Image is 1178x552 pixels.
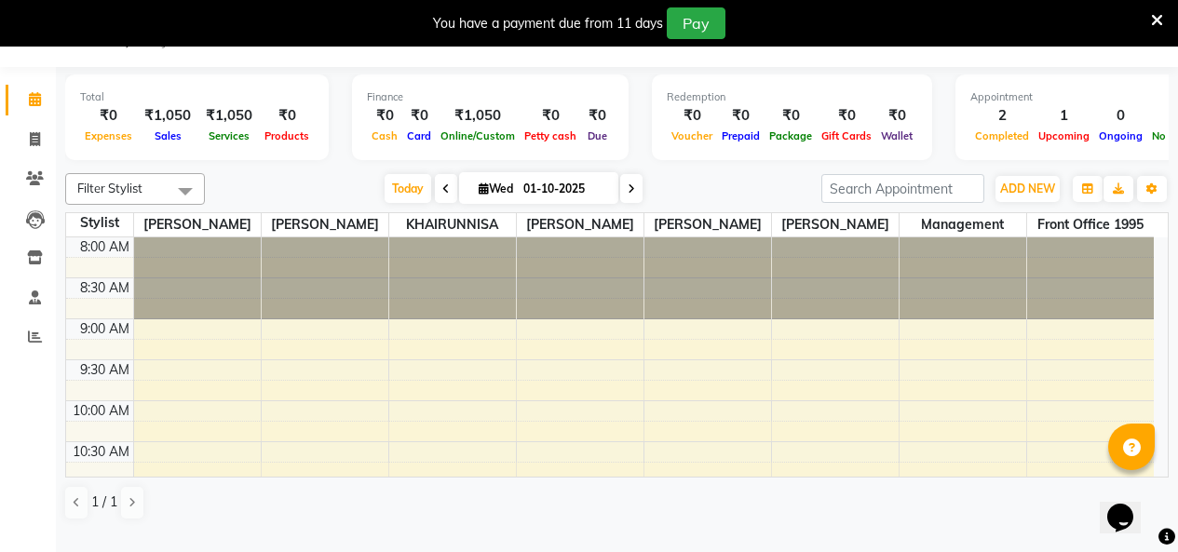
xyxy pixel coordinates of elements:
span: [PERSON_NAME] [262,213,388,236]
input: 2025-10-01 [518,175,611,203]
div: Total [80,89,314,105]
div: You have a payment due from 11 days [433,14,663,34]
span: Wed [474,182,518,195]
span: KHAIRUNNISA [389,213,516,236]
div: 8:30 AM [76,278,133,298]
span: [PERSON_NAME] [517,213,643,236]
span: Sales [150,129,186,142]
div: ₹0 [717,105,765,127]
span: Services [204,129,254,142]
button: ADD NEW [995,176,1060,202]
span: Upcoming [1034,129,1094,142]
div: ₹0 [667,105,717,127]
div: ₹0 [367,105,402,127]
div: 9:30 AM [76,360,133,380]
div: 1 [1034,105,1094,127]
span: [PERSON_NAME] [134,213,261,236]
iframe: chat widget [1100,478,1159,533]
div: 0 [1094,105,1147,127]
span: Products [260,129,314,142]
span: Wallet [876,129,917,142]
span: Management [900,213,1026,236]
span: Prepaid [717,129,765,142]
div: ₹0 [876,105,917,127]
span: Petty cash [520,129,581,142]
div: ₹0 [765,105,817,127]
span: Online/Custom [436,129,520,142]
div: Finance [367,89,614,105]
span: Filter Stylist [77,181,142,195]
span: Gift Cards [817,129,876,142]
div: ₹0 [520,105,581,127]
div: 10:30 AM [69,442,133,462]
div: 8:00 AM [76,237,133,257]
div: ₹0 [402,105,436,127]
span: Today [385,174,431,203]
div: ₹1,050 [137,105,198,127]
span: [PERSON_NAME] [772,213,899,236]
div: 10:00 AM [69,401,133,421]
span: Expenses [80,129,137,142]
span: Voucher [667,129,717,142]
span: Package [765,129,817,142]
input: Search Appointment [821,174,984,203]
div: 9:00 AM [76,319,133,339]
div: Stylist [66,213,133,233]
div: ₹0 [581,105,614,127]
div: ₹0 [817,105,876,127]
div: ₹1,050 [198,105,260,127]
div: ₹0 [80,105,137,127]
span: Ongoing [1094,129,1147,142]
span: Due [583,129,612,142]
span: ADD NEW [1000,182,1055,195]
span: Card [402,129,436,142]
div: ₹1,050 [436,105,520,127]
span: [PERSON_NAME] [644,213,771,236]
span: Front Office 1995 [1027,213,1155,236]
div: 2 [970,105,1034,127]
span: 1 / 1 [91,492,117,512]
span: Cash [367,129,402,142]
div: ₹0 [260,105,314,127]
span: Completed [970,129,1034,142]
button: Pay [667,7,725,39]
div: Redemption [667,89,917,105]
